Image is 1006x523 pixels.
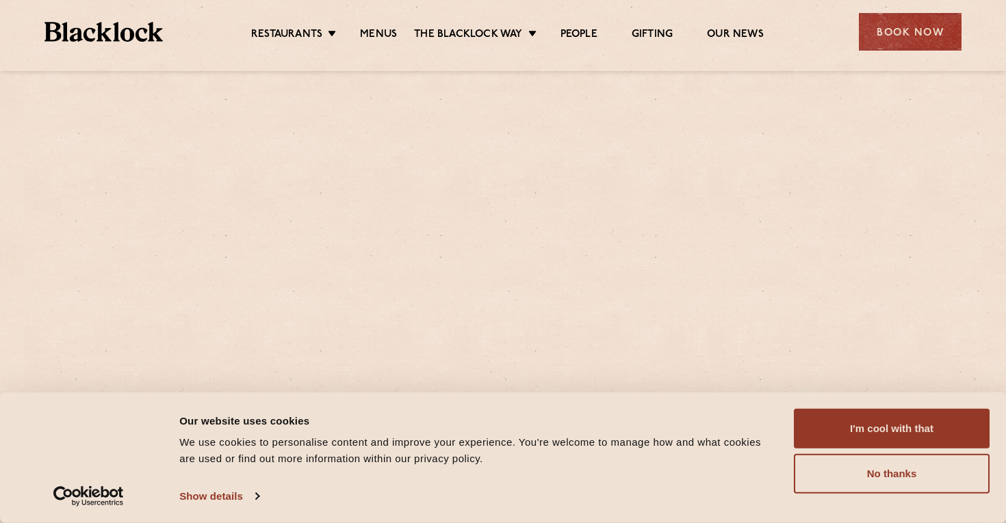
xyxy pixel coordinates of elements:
[29,486,149,507] a: Usercentrics Cookiebot - opens in a new window
[794,454,990,494] button: No thanks
[44,22,163,42] img: BL_Textured_Logo-footer-cropped.svg
[560,28,597,43] a: People
[179,486,259,507] a: Show details
[414,28,522,43] a: The Blacklock Way
[707,28,764,43] a: Our News
[794,409,990,448] button: I'm cool with that
[859,13,962,51] div: Book Now
[360,28,397,43] a: Menus
[251,28,322,43] a: Restaurants
[632,28,673,43] a: Gifting
[179,434,778,467] div: We use cookies to personalise content and improve your experience. You're welcome to manage how a...
[179,412,778,429] div: Our website uses cookies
